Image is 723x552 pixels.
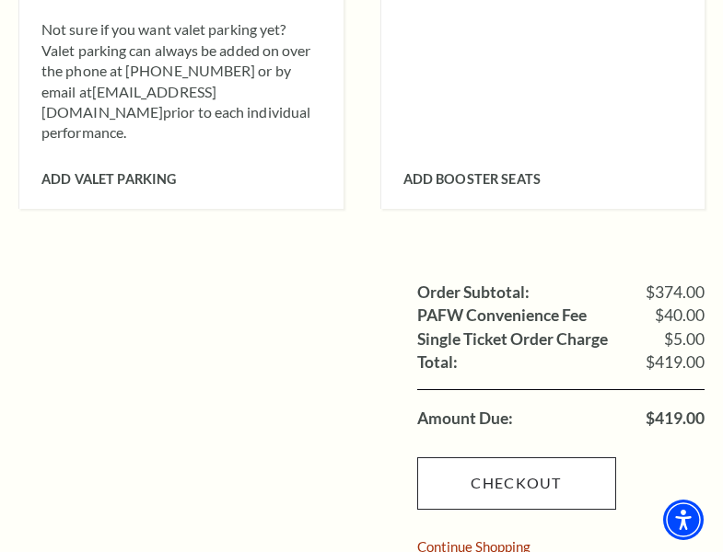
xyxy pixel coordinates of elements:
label: Amount Due: [417,410,513,427]
span: $40.00 [655,307,705,324]
label: Single Ticket Order Charge [417,331,608,348]
span: $419.00 [646,354,705,371]
span: $5.00 [664,331,705,348]
p: Not sure if you want valet parking yet? Valet parking can always be added on over the phone at [P... [41,19,321,143]
label: Total: [417,354,458,371]
span: Add Booster Seats [403,171,541,187]
div: Accessibility Menu [663,500,704,540]
span: $374.00 [646,284,705,301]
span: $419.00 [646,410,705,427]
label: PAFW Convenience Fee [417,307,587,324]
span: Add Valet Parking [41,171,176,187]
a: Checkout [417,457,616,509]
label: Order Subtotal: [417,284,530,301]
